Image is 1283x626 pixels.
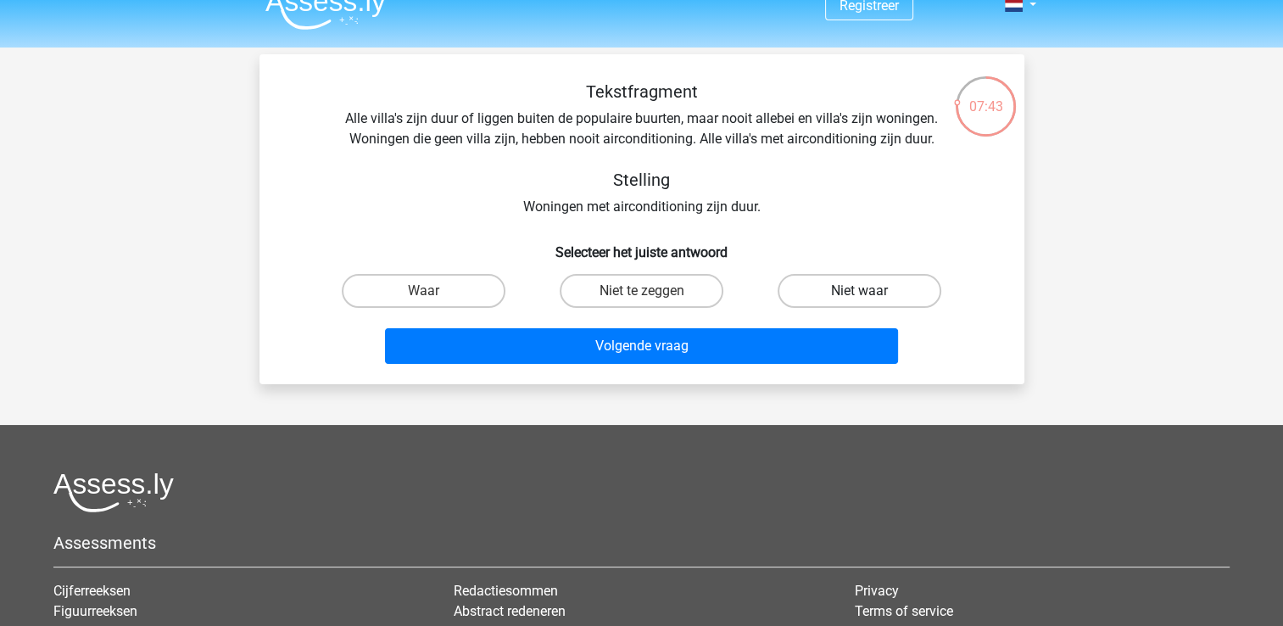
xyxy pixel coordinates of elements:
[778,274,941,308] label: Niet waar
[287,81,997,217] div: Alle villa's zijn duur of liggen buiten de populaire buurten, maar nooit allebei en villa's zijn ...
[385,328,898,364] button: Volgende vraag
[855,583,899,599] a: Privacy
[954,75,1018,117] div: 07:43
[53,472,174,512] img: Assessly logo
[53,533,1230,553] h5: Assessments
[855,603,953,619] a: Terms of service
[341,170,943,190] h5: Stelling
[560,274,723,308] label: Niet te zeggen
[341,81,943,102] h5: Tekstfragment
[454,583,558,599] a: Redactiesommen
[454,603,566,619] a: Abstract redeneren
[53,583,131,599] a: Cijferreeksen
[287,231,997,260] h6: Selecteer het juiste antwoord
[53,603,137,619] a: Figuurreeksen
[342,274,505,308] label: Waar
